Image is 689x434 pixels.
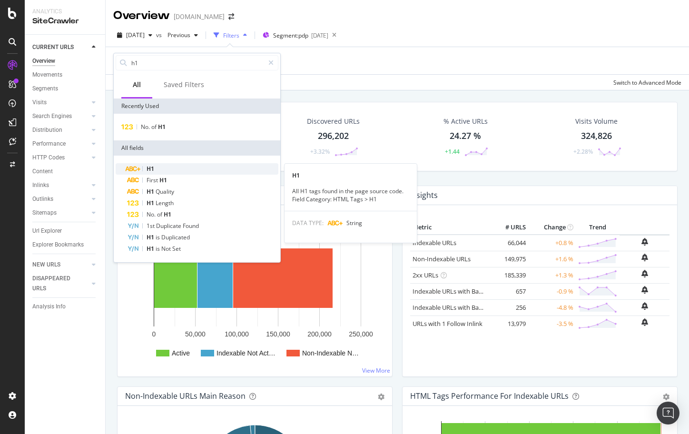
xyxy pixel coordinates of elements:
[528,235,576,251] td: +0.8 %
[32,167,53,177] div: Content
[161,245,172,253] span: Not
[490,316,528,332] td: 13,979
[125,220,384,369] svg: A chart.
[302,349,359,357] text: Non-Indexable N…
[32,8,98,16] div: Analytics
[528,251,576,267] td: +1.6 %
[413,319,482,328] a: URLs with 1 Follow Inlink
[114,99,280,114] div: Recently Used
[610,75,681,90] button: Switch to Advanced Mode
[32,226,62,236] div: Url Explorer
[445,148,460,156] div: +1.44
[528,220,576,235] th: Change
[32,42,89,52] a: CURRENT URLS
[318,130,349,142] div: 296,202
[490,267,528,283] td: 185,339
[32,240,98,250] a: Explorer Bookmarks
[413,238,456,247] a: Indexable URLs
[32,180,89,190] a: Inlinks
[32,16,98,27] div: SiteCrawler
[410,391,569,401] div: HTML Tags Performance for Indexable URLs
[210,28,251,43] button: Filters
[413,287,492,296] a: Indexable URLs with Bad H1
[159,176,167,184] span: H1
[161,233,190,241] span: Duplicated
[32,180,49,190] div: Inlinks
[164,80,204,89] div: Saved Filters
[443,117,488,126] div: % Active URLs
[285,171,417,179] div: H1
[32,194,53,204] div: Outlinks
[450,130,481,142] div: 24.27 %
[32,111,72,121] div: Search Engines
[172,245,181,253] span: Set
[378,394,384,400] div: gear
[32,208,57,218] div: Sitemaps
[125,391,246,401] div: Non-Indexable URLs Main Reason
[310,148,330,156] div: +3.32%
[575,117,618,126] div: Visits Volume
[147,187,156,196] span: H1
[32,167,98,177] a: Content
[528,299,576,316] td: -4.8 %
[32,139,89,149] a: Performance
[32,42,74,52] div: CURRENT URLS
[490,251,528,267] td: 149,975
[156,31,164,39] span: vs
[225,330,249,338] text: 100,000
[410,189,438,202] h4: Insights
[641,302,648,310] div: bell-plus
[164,31,190,39] span: Previous
[641,318,648,326] div: bell-plus
[32,56,98,66] a: Overview
[156,245,161,253] span: is
[573,148,593,156] div: +2.28%
[613,79,681,87] div: Switch to Advanced Mode
[183,222,199,230] span: Found
[346,219,362,227] span: String
[311,31,328,39] div: [DATE]
[156,233,161,241] span: is
[32,125,62,135] div: Distribution
[113,28,156,43] button: [DATE]
[657,402,679,424] div: Open Intercom Messenger
[292,219,324,227] span: DATA TYPE:
[273,31,308,39] span: Segment: pdp
[32,84,58,94] div: Segments
[307,330,332,338] text: 200,000
[32,153,89,163] a: HTTP Codes
[152,330,156,338] text: 0
[362,366,390,375] a: View More
[156,222,183,230] span: Duplicate
[185,330,206,338] text: 50,000
[157,210,164,218] span: of
[528,267,576,283] td: +1.3 %
[32,98,47,108] div: Visits
[32,226,98,236] a: Url Explorer
[32,125,89,135] a: Distribution
[410,220,490,235] th: Metric
[490,235,528,251] td: 66,044
[217,349,276,357] text: Indexable Not Act…
[413,255,471,263] a: Non-Indexable URLs
[228,13,234,20] div: arrow-right-arrow-left
[32,260,89,270] a: NEW URLS
[164,210,171,218] span: H1
[133,80,141,89] div: All
[147,199,156,207] span: H1
[32,56,55,66] div: Overview
[528,316,576,332] td: -3.5 %
[641,286,648,294] div: bell-plus
[349,330,373,338] text: 250,000
[285,187,417,203] div: All H1 tags found in the page source code. Field Category: HTML Tags > H1
[147,210,157,218] span: No.
[32,302,98,312] a: Analysis Info
[490,299,528,316] td: 256
[307,117,360,126] div: Discovered URLs
[223,31,239,39] div: Filters
[32,302,66,312] div: Analysis Info
[147,165,154,173] span: H1
[32,70,62,80] div: Movements
[174,12,225,21] div: [DOMAIN_NAME]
